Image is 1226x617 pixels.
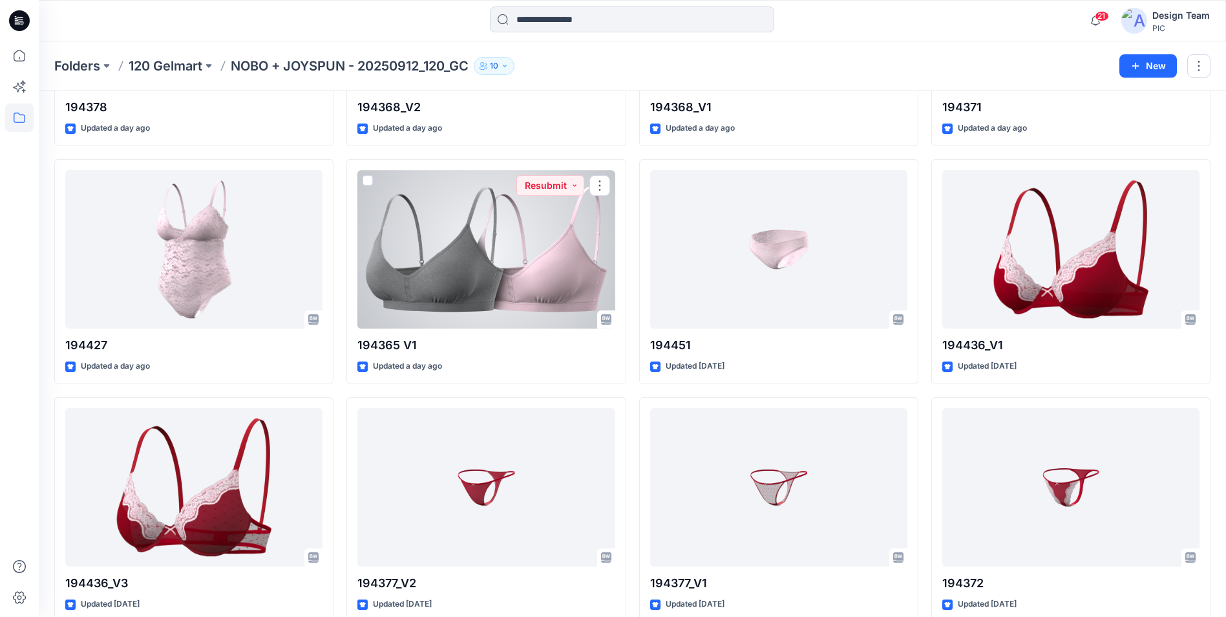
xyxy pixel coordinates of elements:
p: 194372 [942,574,1200,592]
a: 120 Gelmart [129,57,202,75]
a: Folders [54,57,100,75]
p: Updated [DATE] [666,360,724,373]
p: Updated [DATE] [373,598,432,611]
p: 194451 [650,336,907,354]
p: Updated [DATE] [666,598,724,611]
p: 194427 [65,336,322,354]
p: Updated [DATE] [81,598,140,611]
p: 194371 [942,98,1200,116]
p: Updated a day ago [958,122,1027,135]
p: 194436_V3 [65,574,322,592]
a: 194427 [65,170,322,329]
img: avatar [1121,8,1147,34]
p: Updated a day ago [373,122,442,135]
p: 194377_V2 [357,574,615,592]
p: Updated [DATE] [958,598,1017,611]
a: 194436_V3 [65,408,322,567]
div: Design Team [1152,8,1210,23]
a: 194377_V1 [650,408,907,567]
p: 194368_V2 [357,98,615,116]
p: Updated a day ago [81,122,150,135]
button: 10 [474,57,514,75]
p: 194436_V1 [942,336,1200,354]
button: New [1119,54,1177,78]
a: 194377_V2 [357,408,615,567]
div: PIC [1152,23,1210,33]
p: 194365 V1 [357,336,615,354]
a: 194436_V1 [942,170,1200,329]
p: NOBO + JOYSPUN - 20250912_120_GC [231,57,469,75]
p: Updated a day ago [373,360,442,373]
p: Updated [DATE] [958,360,1017,373]
p: Updated a day ago [666,122,735,135]
p: 10 [490,59,498,73]
a: 194372 [942,408,1200,567]
p: 194377_V1 [650,574,907,592]
span: 21 [1095,11,1109,21]
p: 194378 [65,98,322,116]
p: 194368_V1 [650,98,907,116]
p: Updated a day ago [81,360,150,373]
a: 194451 [650,170,907,329]
a: 194365 V1 [357,170,615,329]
